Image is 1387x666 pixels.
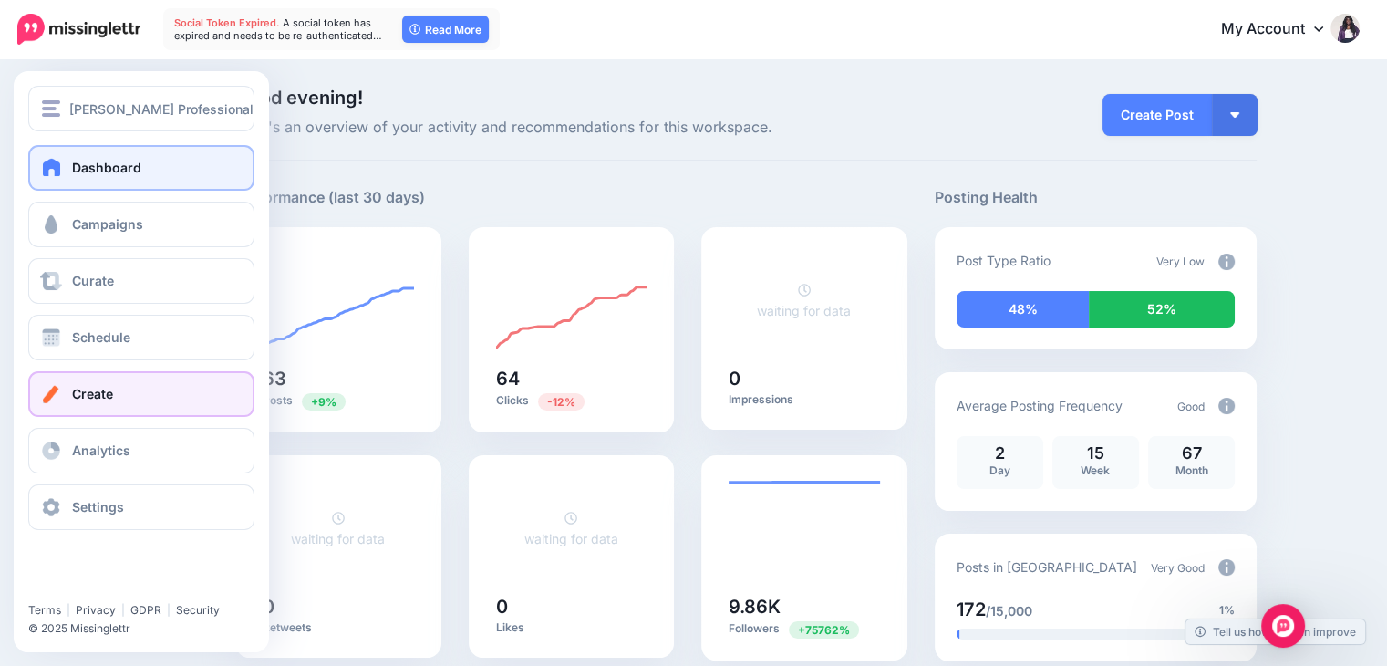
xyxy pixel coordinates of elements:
img: menu.png [42,100,60,117]
a: Read More [402,16,489,43]
h5: 0 [496,598,647,616]
p: 15 [1061,445,1130,462]
h5: 0 [729,369,880,388]
a: Campaigns [28,202,254,247]
a: waiting for data [291,510,385,546]
a: Settings [28,484,254,530]
h5: 63 [263,369,414,388]
a: Terms [28,603,61,617]
div: 52% of your posts in the last 30 days were manually created (i.e. were not from Drip Campaigns or... [1089,291,1234,328]
span: Previous period: 58 [302,393,346,411]
div: 1% of your posts in the last 30 days have been from Drip Campaigns [957,629,959,640]
h5: Performance (last 30 days) [235,186,425,209]
span: Month [1175,463,1207,477]
span: Settings [72,499,124,515]
img: arrow-down-white.png [1230,112,1239,118]
span: | [121,603,125,617]
a: Create Post [1102,94,1212,136]
span: Create [72,386,113,401]
a: Analytics [28,428,254,473]
p: Retweets [263,620,414,635]
div: 48% of your posts in the last 30 days have been from Drip Campaigns [957,291,1090,328]
span: Here's an overview of your activity and recommendations for this workspace. [235,116,907,140]
p: 2 [966,445,1034,462]
img: info-circle-grey.png [1218,559,1235,576]
a: Curate [28,258,254,304]
span: | [67,603,70,617]
span: Dashboard [72,160,141,175]
a: GDPR [130,603,161,617]
p: Posts in [GEOGRAPHIC_DATA] [957,557,1137,578]
span: | [167,603,171,617]
button: [PERSON_NAME] Professional & Personal Coaching, LLC [28,86,254,131]
img: info-circle-grey.png [1218,254,1235,270]
iframe: Twitter Follow Button [28,577,167,595]
span: Week [1081,463,1110,477]
a: Security [176,603,220,617]
span: A social token has expired and needs to be re-authenticated… [174,16,382,42]
a: Create [28,371,254,417]
span: Day [989,463,1010,477]
span: Very Low [1156,255,1205,268]
span: Good [1177,400,1205,413]
p: Average Posting Frequency [957,395,1123,416]
a: waiting for data [524,510,618,546]
p: Posts [263,392,414,410]
h5: 9.86K [729,598,880,616]
h5: Posting Health [935,186,1257,209]
p: Followers [729,620,880,638]
p: Impressions [729,392,880,407]
span: Analytics [72,442,130,458]
img: info-circle-grey.png [1218,398,1235,414]
a: Schedule [28,315,254,360]
span: 172 [957,598,986,620]
span: Very Good [1151,561,1205,575]
span: Curate [72,273,114,288]
p: Likes [496,620,647,635]
span: Schedule [72,329,130,345]
p: Clicks [496,392,647,410]
span: Social Token Expired. [174,16,280,29]
a: waiting for data [757,282,851,318]
span: Previous period: 13 [789,621,859,639]
span: Previous period: 73 [538,393,585,411]
a: Tell us how we can improve [1185,619,1365,644]
h5: 0 [263,598,414,616]
p: 67 [1157,445,1226,462]
span: 1% [1219,601,1235,619]
h5: 64 [496,369,647,388]
li: © 2025 Missinglettr [28,619,265,638]
img: Missinglettr [17,14,140,45]
p: Post Type Ratio [957,250,1051,271]
a: Dashboard [28,145,254,191]
span: [PERSON_NAME] Professional & Personal Coaching, LLC [69,99,414,120]
span: /15,000 [986,603,1032,619]
a: My Account [1203,7,1360,52]
span: Good evening! [235,87,363,109]
span: Campaigns [72,216,143,232]
div: Open Intercom Messenger [1261,604,1305,648]
a: Privacy [76,603,116,617]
